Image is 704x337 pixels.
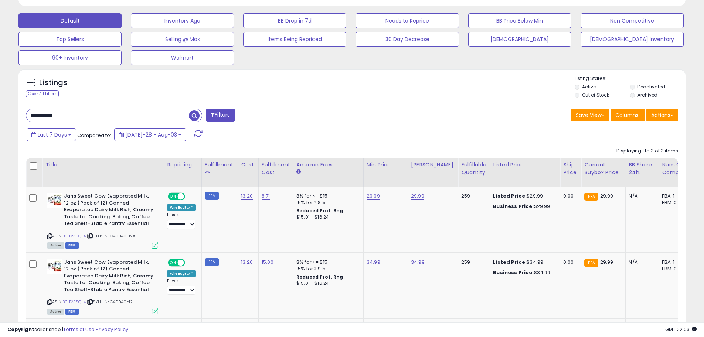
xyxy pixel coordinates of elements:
a: 15.00 [262,259,273,266]
span: | SKU: JN-C40040-12 [87,299,133,305]
div: 15% for > $15 [296,266,358,272]
label: Active [582,84,596,90]
a: 34.99 [411,259,425,266]
a: 29.99 [411,192,424,200]
button: Actions [646,109,678,121]
strong: Copyright [7,326,34,333]
div: $29.99 [493,193,554,199]
div: $34.99 [493,259,554,266]
b: Jans Sweet Cow Evaporated Milk, 12 oz (Pack of 12) Canned Evaporated Dairy Milk Rich, Creamy Tast... [64,259,154,295]
div: 0.00 [563,193,575,199]
div: Win BuyBox * [167,270,196,277]
div: Preset: [167,279,196,295]
div: Cost [241,161,255,169]
b: Business Price: [493,269,534,276]
span: ON [169,259,178,266]
div: FBA: 1 [662,193,686,199]
div: FBM: 0 [662,199,686,206]
div: FBA: 1 [662,259,686,266]
a: 34.99 [367,259,380,266]
div: 0.00 [563,259,575,266]
button: Inventory Age [131,13,234,28]
a: 29.99 [367,192,380,200]
button: BB Drop in 7d [243,13,346,28]
span: FBM [65,309,79,315]
div: N/A [629,193,653,199]
span: 29.99 [600,192,613,199]
b: Reduced Prof. Rng. [296,274,345,280]
button: [DEMOGRAPHIC_DATA] Inventory [581,32,684,47]
b: Jans Sweet Cow Evaporated Milk, 12 oz (Pack of 12) Canned Evaporated Dairy Milk Rich, Creamy Tast... [64,193,154,229]
div: Title [45,161,161,169]
div: 8% for <= $15 [296,259,358,266]
button: Items Being Repriced [243,32,346,47]
button: Walmart [131,50,234,65]
small: FBM [205,192,219,200]
b: Reduced Prof. Rng. [296,208,345,214]
a: 8.71 [262,192,270,200]
label: Deactivated [637,84,665,90]
small: FBA [584,193,598,201]
button: BB Price Below Min [468,13,571,28]
img: 519KZzN-cML._SL40_.jpg [47,259,62,274]
button: Top Sellers [18,32,122,47]
div: $34.99 [493,269,554,276]
div: Fulfillment [205,161,235,169]
div: N/A [629,259,653,266]
a: 13.20 [241,192,253,200]
a: Privacy Policy [96,326,128,333]
div: $15.01 - $16.24 [296,280,358,287]
a: B01DV1SQL4 [62,233,86,239]
button: Needs to Reprice [356,13,459,28]
div: BB Share 24h. [629,161,656,176]
button: Selling @ Max [131,32,234,47]
a: B01DV1SQL4 [62,299,86,305]
span: Compared to: [77,132,111,139]
span: Last 7 Days [38,131,67,138]
span: [DATE]-28 - Aug-03 [125,131,177,138]
span: FBM [65,242,79,249]
div: Fulfillable Quantity [461,161,487,176]
div: Repricing [167,161,198,169]
span: ON [169,193,178,200]
div: Clear All Filters [26,90,59,97]
div: $15.01 - $16.24 [296,214,358,220]
div: Current Buybox Price [584,161,622,176]
h5: Listings [39,78,68,88]
div: 259 [461,193,484,199]
div: ASIN: [47,259,158,314]
div: 259 [461,259,484,266]
a: 13.20 [241,259,253,266]
div: FBM: 0 [662,266,686,272]
a: Terms of Use [63,326,95,333]
span: All listings currently available for purchase on Amazon [47,309,64,315]
small: FBM [205,258,219,266]
button: Columns [611,109,645,121]
b: Business Price: [493,203,534,210]
span: All listings currently available for purchase on Amazon [47,242,64,249]
button: [DEMOGRAPHIC_DATA] [468,32,571,47]
span: 2025-08-12 22:03 GMT [665,326,697,333]
button: Filters [206,109,235,122]
div: Ship Price [563,161,578,176]
div: seller snap | | [7,326,128,333]
small: FBA [584,259,598,267]
div: ASIN: [47,193,158,247]
img: 519KZzN-cML._SL40_.jpg [47,193,62,208]
button: 30 Day Decrease [356,32,459,47]
button: Default [18,13,122,28]
button: Last 7 Days [27,128,76,141]
div: Min Price [367,161,405,169]
div: Amazon Fees [296,161,360,169]
b: Listed Price: [493,259,527,266]
div: 8% for <= $15 [296,193,358,199]
div: Listed Price [493,161,557,169]
button: 90+ Inventory [18,50,122,65]
label: Archived [637,92,657,98]
div: 15% for > $15 [296,199,358,206]
button: [DATE]-28 - Aug-03 [114,128,186,141]
span: 29.99 [600,259,613,266]
div: Win BuyBox * [167,204,196,211]
p: Listing States: [575,75,686,82]
button: Save View [571,109,609,121]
